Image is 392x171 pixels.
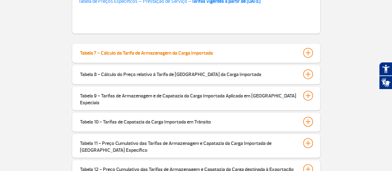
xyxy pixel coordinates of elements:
[80,91,297,106] div: Tabela 9 - Tarifas de Armazenagem e de Capatazia da Carga Importada Aplicada em [GEOGRAPHIC_DATA]...
[80,116,313,127] button: Tabela 10 - Tarifas de Capatazia da Carga Importada em Trânsito
[80,69,261,78] div: Tabela 8 - Cálculo do Preço relativo à Tarifa de [GEOGRAPHIC_DATA] da Carga Importada
[80,117,211,125] div: Tabela 10 - Tarifas de Capatazia da Carga Importada em Trânsito
[80,48,213,56] div: Tabela 7 - Cálculo da Tarifa de Armazenagem da Carga Importada
[379,76,392,89] button: Abrir tradutor de língua de sinais.
[80,138,313,154] button: Tabela 11 - Preço Cumulativo das Tarifas de Armazenagem e Capatazia da Carga Importada de [GEOGRA...
[80,47,313,58] button: Tabela 7 - Cálculo da Tarifa de Armazenagem da Carga Importada
[80,138,297,154] div: Tabela 11 - Preço Cumulativo das Tarifas de Armazenagem e Capatazia da Carga Importada de [GEOGRA...
[80,90,313,106] button: Tabela 9 - Tarifas de Armazenagem e de Capatazia da Carga Importada Aplicada em [GEOGRAPHIC_DATA]...
[379,62,392,76] button: Abrir recursos assistivos.
[80,69,313,79] button: Tabela 8 - Cálculo do Preço relativo à Tarifa de [GEOGRAPHIC_DATA] da Carga Importada
[379,62,392,89] div: Plugin de acessibilidade da Hand Talk.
